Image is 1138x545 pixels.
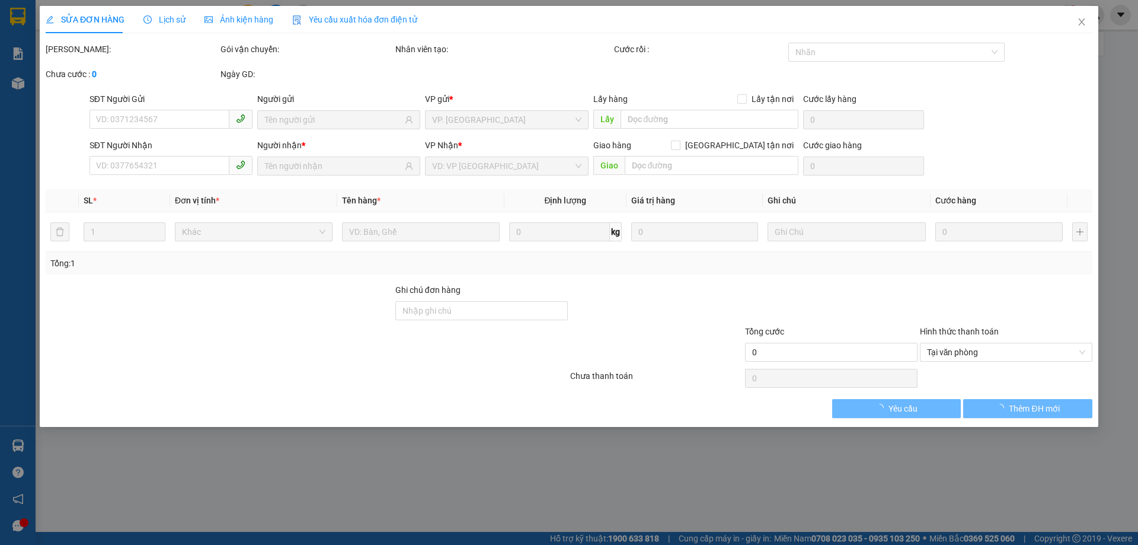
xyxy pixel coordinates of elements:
[395,285,461,295] label: Ghi chú đơn hàng
[593,94,628,104] span: Lấy hàng
[832,399,961,418] button: Yêu cầu
[175,196,219,205] span: Đơn vị tính
[680,139,798,152] span: [GEOGRAPHIC_DATA] tận nơi
[143,15,186,24] span: Lịch sử
[204,15,213,24] span: picture
[876,404,889,412] span: loading
[46,43,218,56] div: [PERSON_NAME]:
[405,116,414,124] span: user
[631,222,759,241] input: 0
[631,196,675,205] span: Giá trị hàng
[1077,17,1086,27] span: close
[89,93,252,106] div: SĐT Người Gửi
[342,196,381,205] span: Tên hàng
[935,222,1063,241] input: 0
[889,402,918,415] span: Yêu cầu
[610,222,622,241] span: kg
[257,93,420,106] div: Người gửi
[927,343,1085,361] span: Tại văn phòng
[593,156,625,175] span: Giao
[1065,6,1098,39] button: Close
[433,111,581,129] span: VP. Đồng Phước
[182,223,325,241] span: Khác
[1009,402,1060,415] span: Thêm ĐH mới
[763,189,931,212] th: Ghi chú
[1072,222,1088,241] button: plus
[292,15,417,24] span: Yêu cầu xuất hóa đơn điện tử
[257,139,420,152] div: Người nhận
[50,222,69,241] button: delete
[803,110,924,129] input: Cước lấy hàng
[46,68,218,81] div: Chưa cước :
[50,257,439,270] div: Tổng: 1
[89,139,252,152] div: SĐT Người Nhận
[342,222,500,241] input: VD: Bàn, Ghế
[220,68,393,81] div: Ngày GD:
[204,15,273,24] span: Ảnh kiện hàng
[593,110,621,129] span: Lấy
[964,399,1092,418] button: Thêm ĐH mới
[803,94,856,104] label: Cước lấy hàng
[143,15,152,24] span: clock-circle
[747,93,798,106] span: Lấy tận nơi
[996,404,1009,412] span: loading
[264,160,402,173] input: Tên người nhận
[46,15,124,24] span: SỬA ĐƠN HÀNG
[264,113,402,126] input: Tên người gửi
[768,222,926,241] input: Ghi Chú
[220,43,393,56] div: Gói vận chuyển:
[236,114,245,123] span: phone
[426,93,589,106] div: VP gửi
[803,141,862,150] label: Cước giao hàng
[292,15,302,25] img: icon
[92,69,97,79] b: 0
[46,15,54,24] span: edit
[569,369,744,390] div: Chưa thanh toán
[395,301,568,320] input: Ghi chú đơn hàng
[935,196,976,205] span: Cước hàng
[745,327,784,336] span: Tổng cước
[236,160,245,170] span: phone
[545,196,587,205] span: Định lượng
[803,157,924,176] input: Cước giao hàng
[405,162,414,170] span: user
[395,43,612,56] div: Nhân viên tạo:
[426,141,459,150] span: VP Nhận
[621,110,798,129] input: Dọc đường
[84,196,93,205] span: SL
[625,156,798,175] input: Dọc đường
[593,141,631,150] span: Giao hàng
[614,43,787,56] div: Cước rồi :
[920,327,999,336] label: Hình thức thanh toán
